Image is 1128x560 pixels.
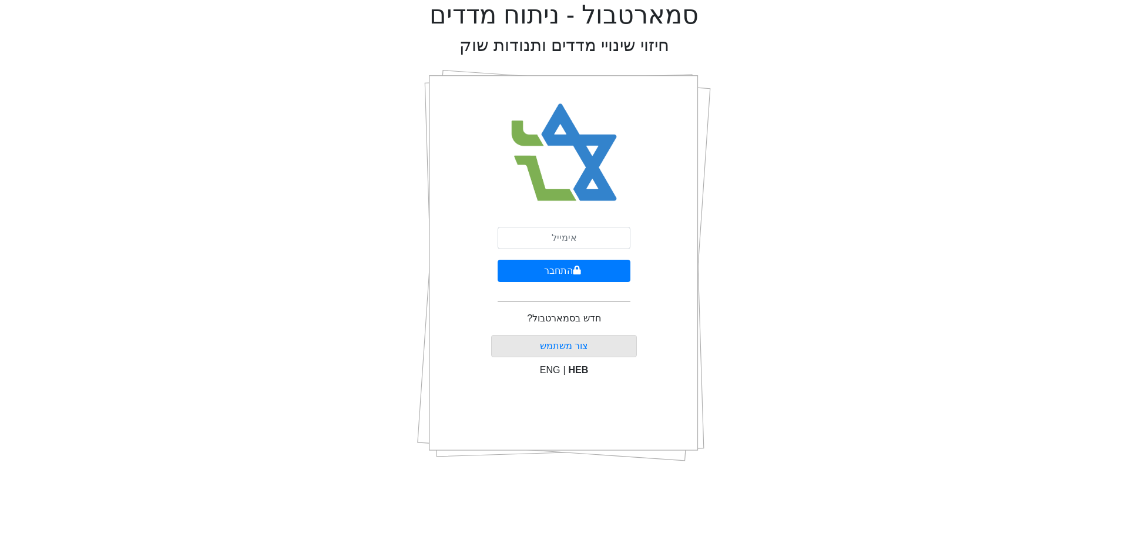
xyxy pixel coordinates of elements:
p: חדש בסמארטבול? [527,311,600,326]
a: צור משתמש [540,341,588,351]
span: | [563,365,565,375]
input: אימייל [498,227,630,249]
h2: חיזוי שינויי מדדים ותנודות שוק [459,35,669,56]
span: ENG [540,365,560,375]
button: צור משתמש [491,335,637,357]
span: HEB [569,365,589,375]
button: התחבר [498,260,630,282]
img: Smart Bull [501,88,628,217]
